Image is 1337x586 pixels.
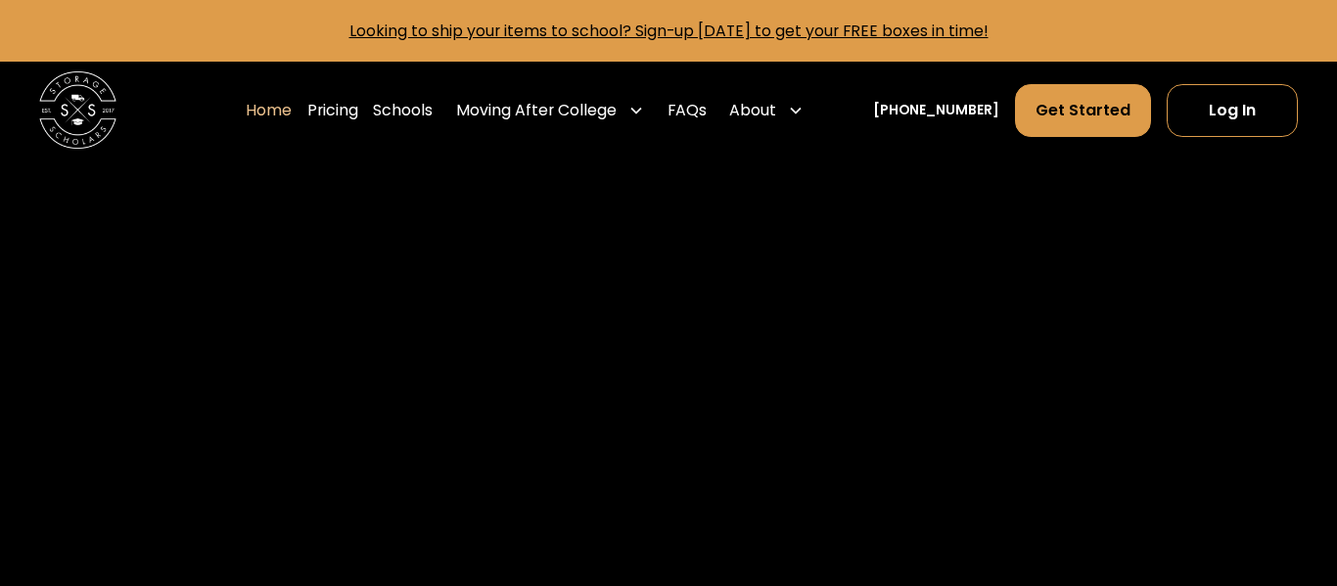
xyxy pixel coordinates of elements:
a: FAQs [668,83,707,137]
a: Get Started [1015,84,1151,136]
div: About [729,99,776,122]
a: Log In [1167,84,1299,136]
a: Schools [373,83,433,137]
a: [PHONE_NUMBER] [873,100,999,120]
a: Home [246,83,292,137]
a: Pricing [307,83,358,137]
div: Moving After College [456,99,617,122]
img: Storage Scholars main logo [39,71,116,149]
a: Looking to ship your items to school? Sign-up [DATE] to get your FREE boxes in time! [349,20,989,42]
